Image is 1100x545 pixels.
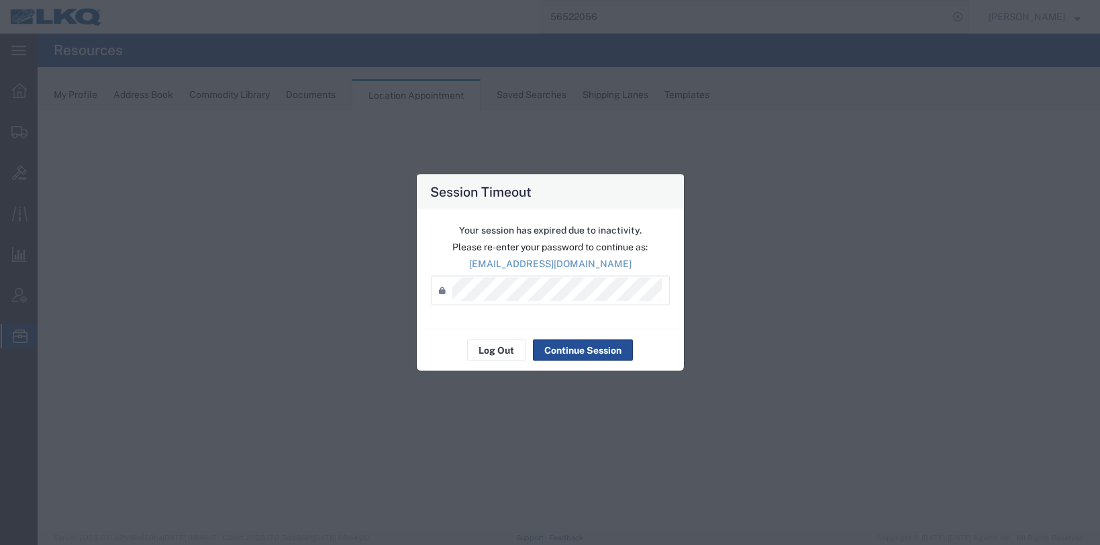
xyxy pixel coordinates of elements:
p: [EMAIL_ADDRESS][DOMAIN_NAME] [431,257,670,271]
button: Log Out [467,340,526,361]
p: Your session has expired due to inactivity. [431,224,670,238]
h4: Session Timeout [430,182,532,201]
p: Please re-enter your password to continue as: [431,240,670,254]
button: Continue Session [533,340,633,361]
